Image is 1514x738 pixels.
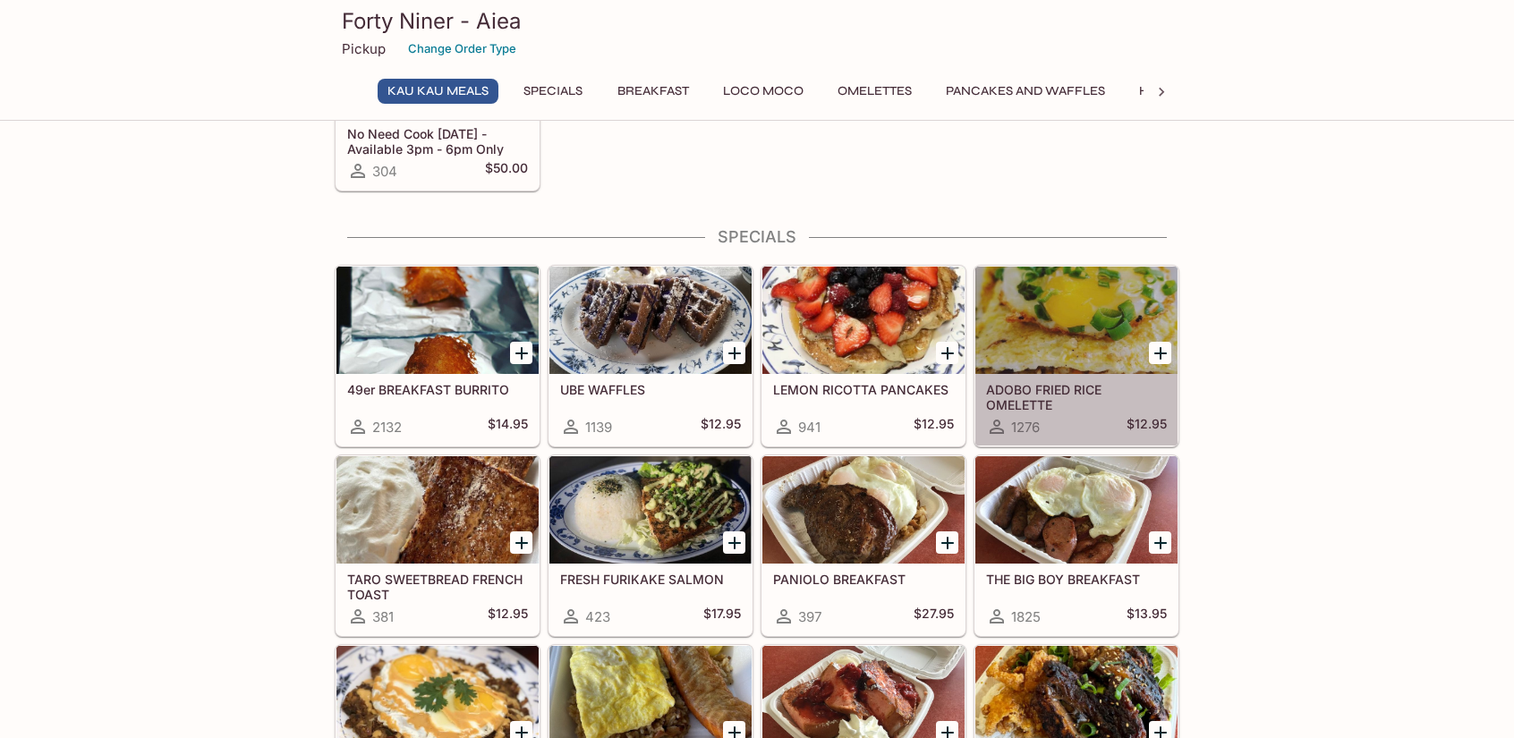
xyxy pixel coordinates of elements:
[1149,342,1171,364] button: Add ADOBO FRIED RICE OMELETTE
[975,267,1178,374] div: ADOBO FRIED RICE OMELETTE
[510,342,532,364] button: Add 49er BREAKFAST BURRITO
[974,455,1178,636] a: THE BIG BOY BREAKFAST1825$13.95
[936,531,958,554] button: Add PANIOLO BREAKFAST
[975,456,1178,564] div: THE BIG BOY BREAKFAST
[510,531,532,554] button: Add TARO SWEETBREAD FRENCH TOAST
[608,79,699,104] button: Breakfast
[400,35,524,63] button: Change Order Type
[347,382,528,397] h5: 49er BREAKFAST BURRITO
[335,227,1179,247] h4: Specials
[1149,531,1171,554] button: Add THE BIG BOY BREAKFAST
[936,342,958,364] button: Add LEMON RICOTTA PANCAKES
[488,606,528,627] h5: $12.95
[1127,416,1167,437] h5: $12.95
[974,266,1178,446] a: ADOBO FRIED RICE OMELETTE1276$12.95
[347,126,528,156] h5: No Need Cook [DATE] - Available 3pm - 6pm Only
[986,572,1167,587] h5: THE BIG BOY BREAKFAST
[761,455,965,636] a: PANIOLO BREAKFAST397$27.95
[372,419,402,436] span: 2132
[347,572,528,601] h5: TARO SWEETBREAD FRENCH TOAST
[761,266,965,446] a: LEMON RICOTTA PANCAKES941$12.95
[513,79,593,104] button: Specials
[560,572,741,587] h5: FRESH FURIKAKE SALMON
[342,7,1172,35] h3: Forty Niner - Aiea
[703,606,741,627] h5: $17.95
[798,419,821,436] span: 941
[1127,606,1167,627] h5: $13.95
[914,416,954,437] h5: $12.95
[914,606,954,627] h5: $27.95
[549,456,752,564] div: FRESH FURIKAKE SALMON
[342,40,386,57] p: Pickup
[1011,419,1040,436] span: 1276
[701,416,741,437] h5: $12.95
[336,267,539,374] div: 49er BREAKFAST BURRITO
[723,342,745,364] button: Add UBE WAFFLES
[560,382,741,397] h5: UBE WAFFLES
[585,608,610,625] span: 423
[798,608,821,625] span: 397
[713,79,813,104] button: Loco Moco
[773,572,954,587] h5: PANIOLO BREAKFAST
[762,456,965,564] div: PANIOLO BREAKFAST
[762,267,965,374] div: LEMON RICOTTA PANCAKES
[585,419,612,436] span: 1139
[549,266,753,446] a: UBE WAFFLES1139$12.95
[378,79,498,104] button: Kau Kau Meals
[336,266,540,446] a: 49er BREAKFAST BURRITO2132$14.95
[485,160,528,182] h5: $50.00
[549,455,753,636] a: FRESH FURIKAKE SALMON423$17.95
[1129,79,1350,104] button: Hawaiian Style French Toast
[986,382,1167,411] h5: ADOBO FRIED RICE OMELETTE
[1011,608,1041,625] span: 1825
[773,382,954,397] h5: LEMON RICOTTA PANCAKES
[372,608,394,625] span: 381
[488,416,528,437] h5: $14.95
[372,163,397,180] span: 304
[336,455,540,636] a: TARO SWEETBREAD FRENCH TOAST381$12.95
[936,79,1115,104] button: Pancakes and Waffles
[336,456,539,564] div: TARO SWEETBREAD FRENCH TOAST
[723,531,745,554] button: Add FRESH FURIKAKE SALMON
[549,267,752,374] div: UBE WAFFLES
[828,79,922,104] button: Omelettes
